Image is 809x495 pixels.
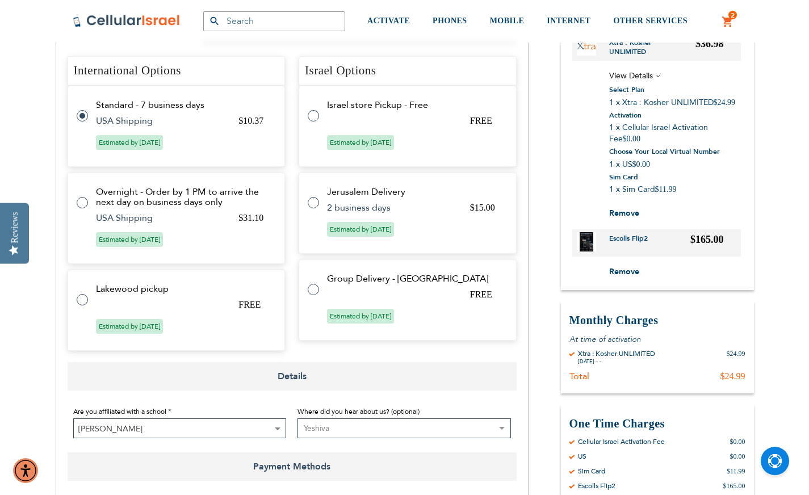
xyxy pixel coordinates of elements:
[327,187,502,197] td: Jerusalem Delivery
[68,452,517,481] span: Payment Methods
[609,146,720,157] dt: Choose your local virtual number
[578,437,665,446] div: Cellular Israel Activation Fee
[609,184,741,195] dd: 1 x Sim Card
[367,16,410,25] span: ACTIVATE
[297,407,420,416] span: Where did you hear about us? (optional)
[578,467,605,476] div: Sim Card
[730,452,745,461] div: $0.00
[238,300,261,309] span: FREE
[13,458,38,483] div: Accessibility Menu
[73,407,166,416] span: Are you affiliated with a school
[609,159,741,170] dd: 1 x US
[569,313,745,328] h3: Monthly Charges
[327,274,502,284] td: Group Delivery - [GEOGRAPHIC_DATA]
[470,116,492,125] span: FREE
[731,11,735,20] span: 2
[96,232,163,247] span: Estimated by [DATE]
[609,97,741,108] dd: 1 x Xtra : Kosher UNLIMITED
[238,213,263,223] span: $31.10
[577,232,596,251] img: Escolls Flip2
[613,16,688,25] span: OTHER SERVICES
[609,208,639,219] span: Remove
[327,222,394,237] span: Estimated by [DATE]
[96,213,225,223] td: USA Shipping
[695,38,724,49] span: $36.98
[470,290,492,299] span: FREE
[632,160,651,169] span: $0.00
[74,419,286,439] span: Bnos Avigail
[655,185,677,194] span: $11.99
[730,437,745,446] div: $0.00
[578,481,615,490] div: Escolls Flip2
[547,16,590,25] span: INTERNET
[722,15,734,29] a: 2
[727,467,745,476] div: $11.99
[609,266,639,277] span: Remove
[96,187,271,207] td: Overnight - Order by 1 PM to arrive the next day on business days only
[609,70,653,81] span: View Details
[578,349,655,358] div: Xtra : Kosher UNLIMITED
[578,452,586,461] div: US
[623,135,641,143] span: $0.00
[96,284,271,294] td: Lakewood pickup
[470,203,495,212] span: $15.00
[238,116,263,125] span: $10.37
[609,110,642,120] dt: activation
[96,319,163,334] span: Estimated by [DATE]
[609,85,644,95] dt: select plan
[578,358,655,365] div: [DATE] - -
[96,100,271,110] td: Standard - 7 business days
[714,98,736,107] span: $24.99
[723,481,745,490] div: $165.00
[96,135,163,150] span: Estimated by [DATE]
[609,38,696,56] a: Xtra : Kosher UNLIMITED
[569,416,745,431] h3: One Time Charges
[327,203,456,213] td: 2 business days
[327,309,394,324] span: Estimated by [DATE]
[569,371,589,382] div: Total
[327,135,394,150] span: Estimated by [DATE]
[73,14,181,28] img: Cellular Israel Logo
[609,122,741,145] dd: 1 x Cellular Israel Activation Fee
[73,418,287,438] span: Bnos Avigail
[569,334,745,345] p: At time of activation
[609,234,656,252] a: Escolls Flip2
[577,36,596,56] img: Xtra : Kosher UNLIMITED
[96,116,225,126] td: USA Shipping
[433,16,467,25] span: PHONES
[720,371,745,382] div: $24.99
[299,56,517,86] h4: Israel Options
[10,212,20,243] div: Reviews
[68,56,286,86] h4: International Options
[609,172,638,182] dt: Sim card
[327,100,502,110] td: Israel store Pickup - Free
[203,11,345,31] input: Search
[727,349,745,365] div: $24.99
[490,16,525,25] span: MOBILE
[68,362,517,391] span: Details
[690,234,724,245] span: $165.00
